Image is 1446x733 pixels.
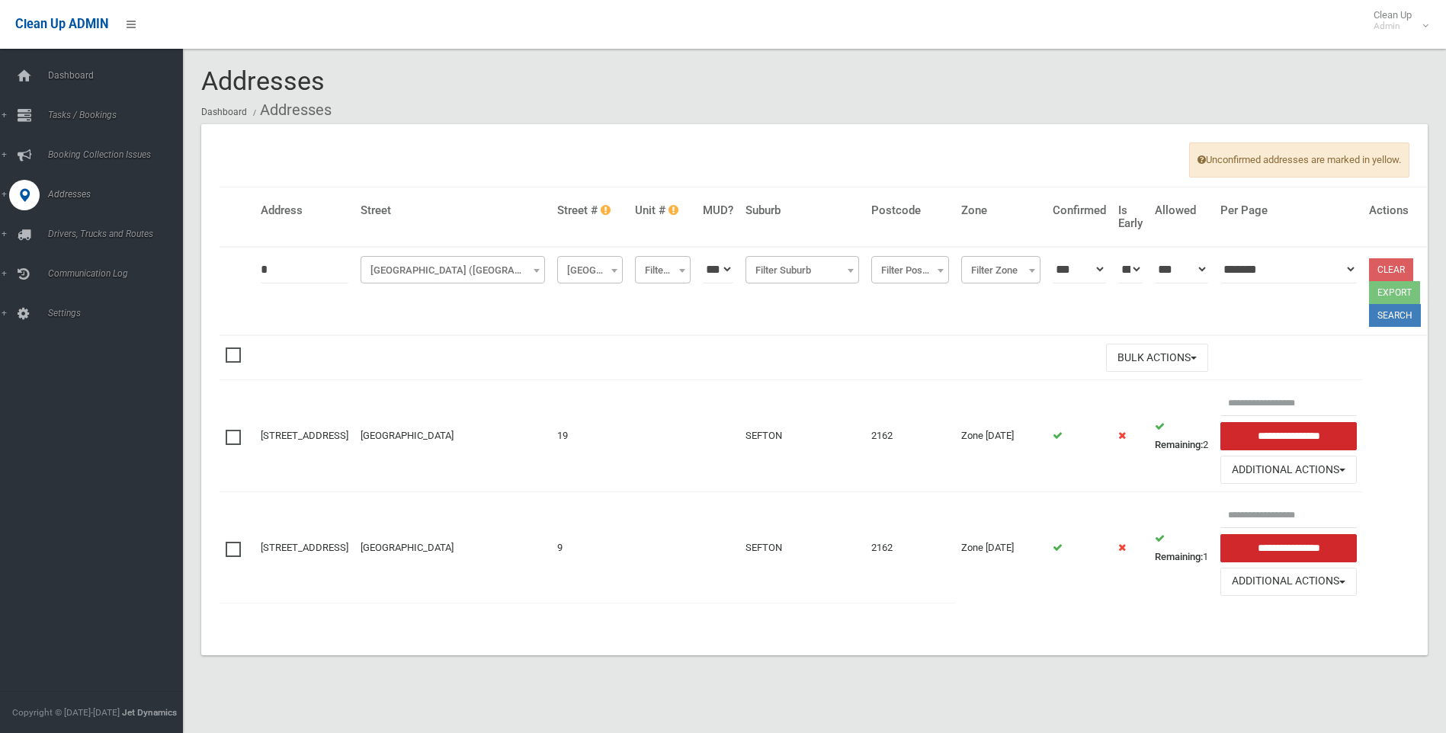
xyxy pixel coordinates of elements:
[1220,204,1357,217] h4: Per Page
[43,189,194,200] span: Addresses
[871,256,949,283] span: Filter Postcode
[354,492,551,603] td: [GEOGRAPHIC_DATA]
[965,260,1037,281] span: Filter Zone
[261,430,348,441] a: [STREET_ADDRESS]
[1369,304,1421,327] button: Search
[122,707,177,718] strong: Jet Dynamics
[261,204,348,217] h4: Address
[961,204,1041,217] h4: Zone
[1149,380,1214,492] td: 2
[361,204,545,217] h4: Street
[739,492,865,603] td: SEFTON
[261,542,348,553] a: [STREET_ADDRESS]
[1369,204,1421,217] h4: Actions
[354,380,551,492] td: [GEOGRAPHIC_DATA]
[865,380,955,492] td: 2162
[1118,204,1143,229] h4: Is Early
[201,107,247,117] a: Dashboard
[703,204,733,217] h4: MUD?
[1149,492,1214,603] td: 1
[561,260,619,281] span: Filter Street #
[955,380,1047,492] td: Zone [DATE]
[639,260,686,281] span: Filter Unit #
[871,204,949,217] h4: Postcode
[1369,281,1420,304] button: Export
[745,256,859,283] span: Filter Suburb
[1374,21,1412,32] small: Admin
[739,380,865,492] td: SEFTON
[15,17,108,31] span: Clean Up ADMIN
[43,229,194,239] span: Drivers, Trucks and Routes
[1220,568,1357,596] button: Additional Actions
[12,707,120,718] span: Copyright © [DATE]-[DATE]
[361,256,545,283] span: Lorando Avenue (SEFTON)
[875,260,945,281] span: Filter Postcode
[557,204,623,217] h4: Street #
[364,260,541,281] span: Lorando Avenue (SEFTON)
[557,256,623,283] span: Filter Street #
[43,149,194,160] span: Booking Collection Issues
[635,204,690,217] h4: Unit #
[961,256,1041,283] span: Filter Zone
[1155,551,1203,562] strong: Remaining:
[43,268,194,279] span: Communication Log
[551,492,629,603] td: 9
[749,260,855,281] span: Filter Suburb
[865,492,955,603] td: 2162
[249,96,332,124] li: Addresses
[43,308,194,318] span: Settings
[1189,142,1409,178] span: Unconfirmed addresses are marked in yellow.
[43,110,194,120] span: Tasks / Bookings
[1155,204,1208,217] h4: Allowed
[1220,456,1357,484] button: Additional Actions
[43,70,194,81] span: Dashboard
[201,66,325,96] span: Addresses
[1155,439,1203,450] strong: Remaining:
[955,492,1047,603] td: Zone [DATE]
[1106,344,1208,372] button: Bulk Actions
[1053,204,1106,217] h4: Confirmed
[1369,258,1413,281] a: Clear
[745,204,859,217] h4: Suburb
[551,380,629,492] td: 19
[635,256,690,283] span: Filter Unit #
[1366,9,1427,32] span: Clean Up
